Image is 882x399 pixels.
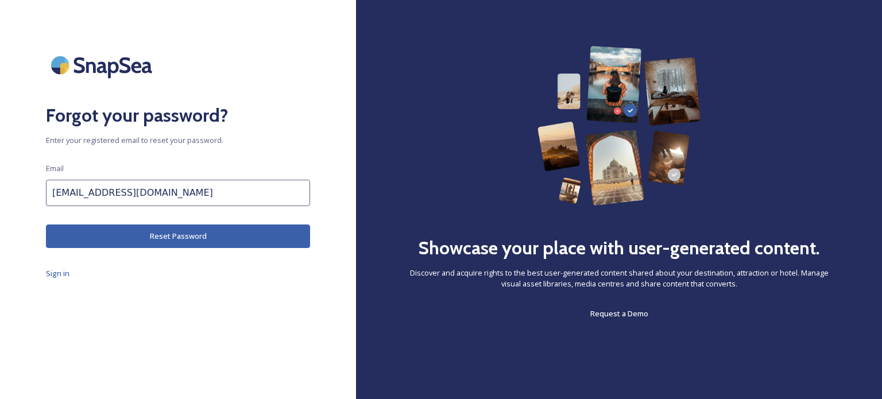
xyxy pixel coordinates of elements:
span: Discover and acquire rights to the best user-generated content shared about your destination, att... [402,268,836,289]
input: john.doe@snapsea.io [46,180,310,206]
span: Email [46,163,64,174]
h2: Forgot your password? [46,102,310,129]
span: Sign in [46,268,69,278]
span: Enter your registered email to reset your password. [46,135,310,146]
img: SnapSea Logo [46,46,161,84]
a: Sign in [46,266,310,280]
span: Request a Demo [590,308,648,319]
a: Request a Demo [590,307,648,320]
img: 63b42ca75bacad526042e722_Group%20154-p-800.png [537,46,701,206]
button: Reset Password [46,224,310,248]
h2: Showcase your place with user-generated content. [418,234,820,262]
